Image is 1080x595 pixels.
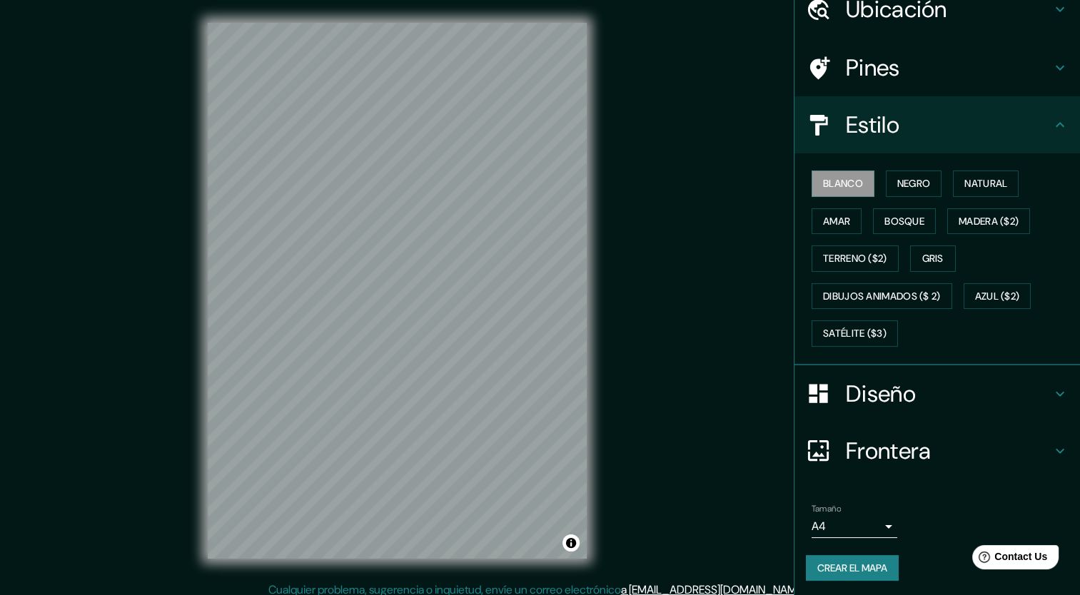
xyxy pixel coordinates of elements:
[823,175,863,193] font: Blanco
[886,171,942,197] button: Negro
[953,171,1019,197] button: Natural
[562,534,580,551] button: Alternar atribución
[947,208,1030,235] button: Madera ($2)
[823,213,850,230] font: Amar
[846,380,1051,408] h4: Diseño
[794,96,1080,153] div: Estilo
[964,175,1007,193] font: Natural
[812,245,899,272] button: Terreno ($2)
[794,365,1080,422] div: Diseño
[953,539,1064,579] iframe: Help widget launcher
[846,111,1051,139] h4: Estilo
[812,283,952,310] button: Dibujos animados ($ 2)
[964,283,1031,310] button: Azul ($2)
[794,422,1080,479] div: Frontera
[922,250,944,268] font: Gris
[823,250,887,268] font: Terreno ($2)
[812,171,874,197] button: Blanco
[910,245,956,272] button: Gris
[975,288,1020,305] font: Azul ($2)
[884,213,924,230] font: Bosque
[812,208,862,235] button: Amar
[846,437,1051,465] h4: Frontera
[846,54,1051,82] h4: Pines
[873,208,936,235] button: Bosque
[817,559,887,577] font: Crear el mapa
[806,555,899,581] button: Crear el mapa
[823,288,941,305] font: Dibujos animados ($ 2)
[812,502,841,514] label: Tamaño
[812,515,897,538] div: A4
[794,39,1080,96] div: Pines
[959,213,1019,230] font: Madera ($2)
[897,175,931,193] font: Negro
[823,325,887,342] font: Satélite ($3)
[208,23,587,559] canvas: Mapa
[812,320,898,347] button: Satélite ($3)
